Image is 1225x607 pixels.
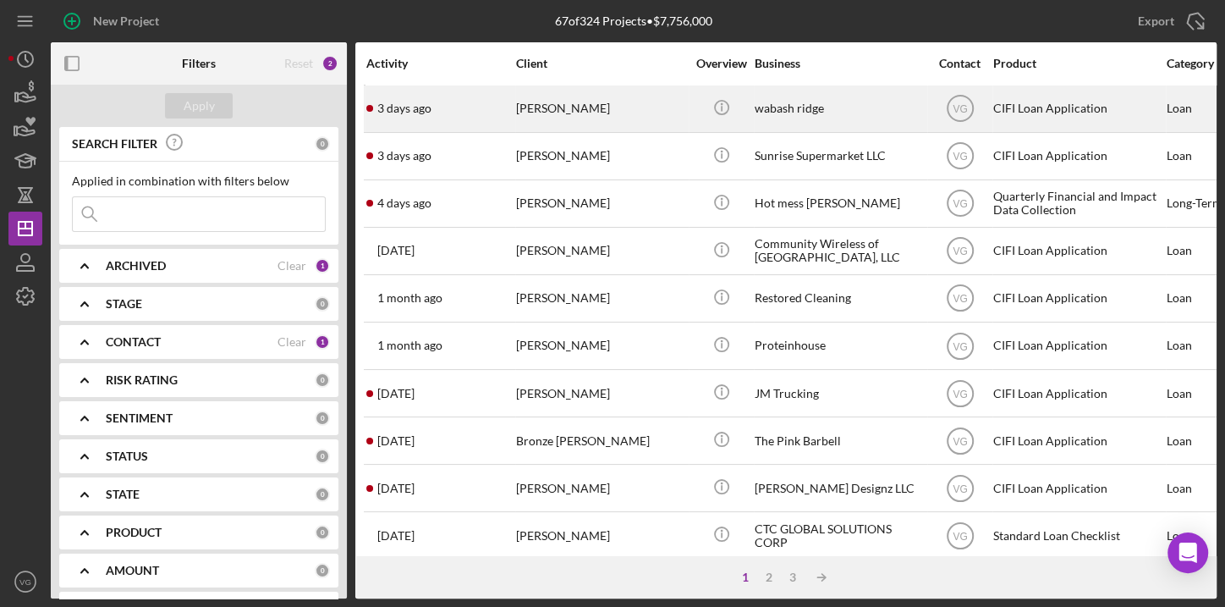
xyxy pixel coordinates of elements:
[755,418,924,463] div: The Pink Barbell
[755,134,924,179] div: Sunrise Supermarket LLC
[1138,4,1174,38] div: Export
[516,323,685,368] div: [PERSON_NAME]
[781,571,805,584] div: 3
[516,418,685,463] div: Bronze [PERSON_NAME]
[277,335,306,349] div: Clear
[993,181,1162,226] div: Quarterly Financial and Impact Data Collection
[755,86,924,131] div: wabash ridge
[953,483,967,494] text: VG
[284,57,313,70] div: Reset
[106,564,159,577] b: AMOUNT
[1121,4,1217,38] button: Export
[953,151,967,163] text: VG
[19,577,31,587] text: VG
[516,181,685,226] div: [PERSON_NAME]
[106,259,166,273] b: ARCHIVED
[165,93,233,119] button: Apply
[106,373,178,387] b: RISK RATING
[516,466,685,510] div: [PERSON_NAME]
[8,565,42,599] button: VG
[755,513,924,558] div: CTC GLOBAL SOLUTIONS CORP
[106,488,140,501] b: STATE
[106,526,162,539] b: PRODUCT
[755,181,924,226] div: Hot mess [PERSON_NAME]
[757,571,781,584] div: 2
[755,466,924,510] div: [PERSON_NAME] Designz LLC
[516,134,685,179] div: [PERSON_NAME]
[928,57,992,70] div: Contact
[315,525,330,540] div: 0
[377,434,415,448] time: 2025-07-01 00:50
[377,339,442,352] time: 2025-07-21 17:12
[993,513,1162,558] div: Standard Loan Checklist
[377,149,431,163] time: 2025-08-26 21:49
[755,371,924,416] div: JM Trucking
[993,418,1162,463] div: CIFI Loan Application
[953,388,967,400] text: VG
[755,57,924,70] div: Business
[315,296,330,312] div: 0
[993,371,1162,416] div: CIFI Loan Application
[366,57,514,70] div: Activity
[953,103,967,115] text: VG
[993,276,1162,321] div: CIFI Loan Application
[755,323,924,368] div: Proteinhouse
[377,482,415,495] time: 2025-06-30 22:23
[315,136,330,152] div: 0
[516,229,685,273] div: [PERSON_NAME]
[315,258,330,273] div: 1
[106,297,142,311] b: STAGE
[315,449,330,464] div: 0
[733,571,757,584] div: 1
[277,259,306,273] div: Clear
[993,57,1162,70] div: Product
[993,134,1162,179] div: CIFI Loan Application
[689,57,753,70] div: Overview
[516,276,685,321] div: [PERSON_NAME]
[106,411,173,425] b: SENTIMENT
[315,334,330,350] div: 1
[993,229,1162,273] div: CIFI Loan Application
[555,14,712,28] div: 67 of 324 Projects • $7,756,000
[51,4,176,38] button: New Project
[516,371,685,416] div: [PERSON_NAME]
[755,276,924,321] div: Restored Cleaning
[377,196,431,210] time: 2025-08-25 13:23
[953,435,967,447] text: VG
[953,246,967,257] text: VG
[953,198,967,210] text: VG
[377,102,431,115] time: 2025-08-27 01:18
[315,411,330,426] div: 0
[72,174,326,188] div: Applied in combination with filters below
[953,530,967,542] text: VG
[106,450,148,463] b: STATUS
[184,93,215,119] div: Apply
[182,57,216,70] b: Filters
[953,293,967,305] text: VG
[72,137,157,151] b: SEARCH FILTER
[953,340,967,352] text: VG
[93,4,159,38] div: New Project
[315,563,330,578] div: 0
[516,57,685,70] div: Client
[993,323,1162,368] div: CIFI Loan Application
[1167,533,1208,573] div: Open Intercom Messenger
[516,513,685,558] div: [PERSON_NAME]
[993,86,1162,131] div: CIFI Loan Application
[377,529,415,543] time: 2025-06-23 16:28
[755,229,924,273] div: Community Wireless of [GEOGRAPHIC_DATA], LLC
[516,86,685,131] div: [PERSON_NAME]
[377,244,415,257] time: 2025-08-21 05:18
[106,335,161,349] b: CONTACT
[315,372,330,388] div: 0
[993,466,1162,510] div: CIFI Loan Application
[315,487,330,502] div: 0
[377,387,415,400] time: 2025-07-02 15:32
[321,55,338,72] div: 2
[377,291,442,305] time: 2025-07-25 18:13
